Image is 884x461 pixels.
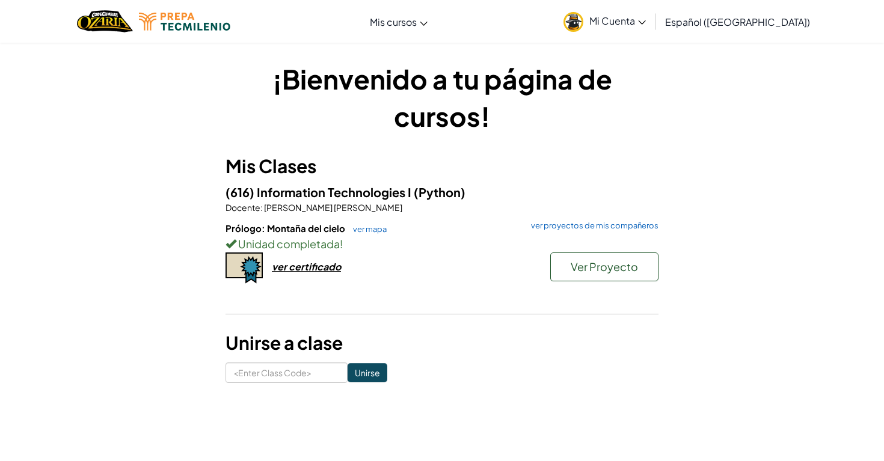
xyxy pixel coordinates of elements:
[226,252,263,284] img: certificate-icon.png
[370,16,417,28] span: Mis cursos
[139,13,230,31] img: Tecmilenio logo
[226,260,341,273] a: ver certificado
[226,60,658,135] h1: ¡Bienvenido a tu página de cursos!
[226,202,260,213] span: Docente
[550,252,658,281] button: Ver Proyecto
[272,260,341,273] div: ver certificado
[340,237,343,251] span: !
[665,16,810,28] span: Español ([GEOGRAPHIC_DATA])
[348,363,387,382] input: Unirse
[260,202,263,213] span: :
[263,202,402,213] span: [PERSON_NAME] [PERSON_NAME]
[525,222,658,230] a: ver proyectos de mis compañeros
[563,12,583,32] img: avatar
[226,362,348,383] input: <Enter Class Code>
[226,153,658,180] h3: Mis Clases
[364,5,434,38] a: Mis cursos
[557,2,652,40] a: Mi Cuenta
[77,9,133,34] img: Home
[347,224,387,234] a: ver mapa
[236,237,340,251] span: Unidad completada
[226,329,658,356] h3: Unirse a clase
[226,222,347,234] span: Prólogo: Montaña del cielo
[226,185,414,200] span: (616) Information Technologies I
[589,14,646,27] span: Mi Cuenta
[659,5,816,38] a: Español ([GEOGRAPHIC_DATA])
[77,9,133,34] a: Ozaria by CodeCombat logo
[414,185,465,200] span: (Python)
[571,260,638,273] span: Ver Proyecto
